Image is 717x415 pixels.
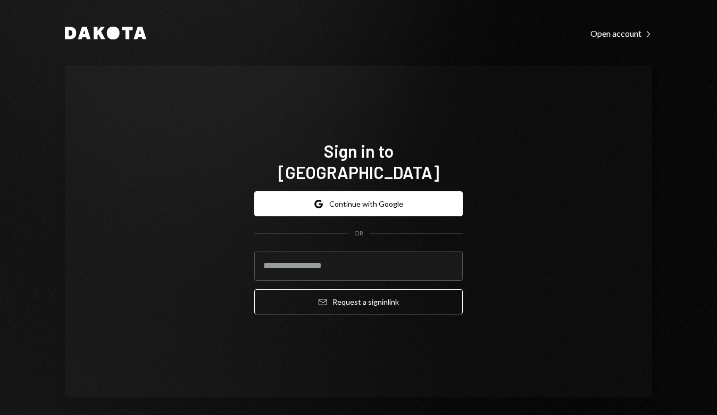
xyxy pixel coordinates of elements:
div: OR [354,229,363,238]
button: Request a signinlink [254,289,463,314]
button: Continue with Google [254,191,463,216]
div: Open account [590,28,652,39]
a: Open account [590,27,652,39]
h1: Sign in to [GEOGRAPHIC_DATA] [254,140,463,183]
